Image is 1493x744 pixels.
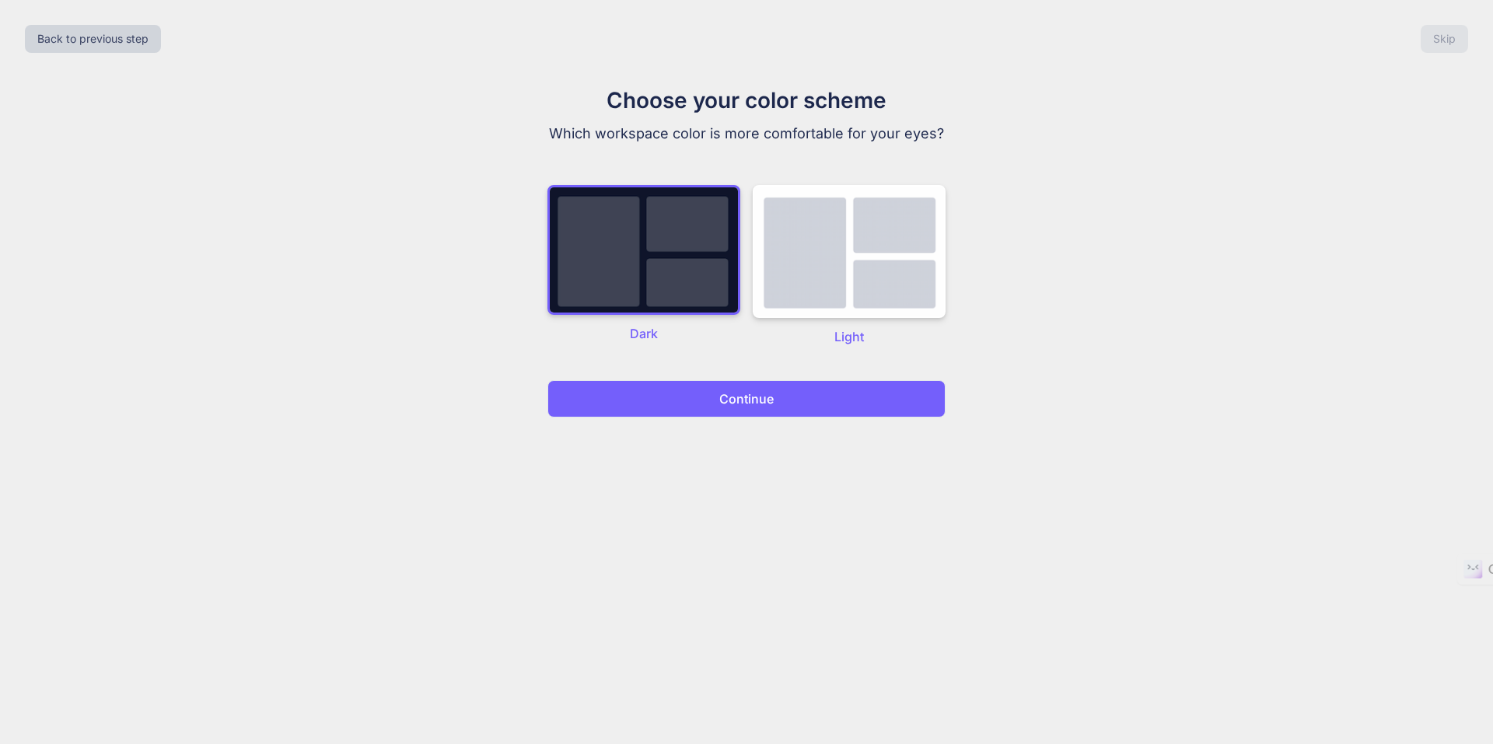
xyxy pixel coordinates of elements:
p: Which workspace color is more comfortable for your eyes? [485,123,1008,145]
p: Dark [547,324,740,343]
button: Back to previous step [25,25,161,53]
p: Continue [719,389,774,408]
p: Light [753,327,946,346]
button: Continue [547,380,946,417]
button: Skip [1421,25,1468,53]
img: dark [547,185,740,315]
h1: Choose your color scheme [485,84,1008,117]
img: dark [753,185,946,318]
